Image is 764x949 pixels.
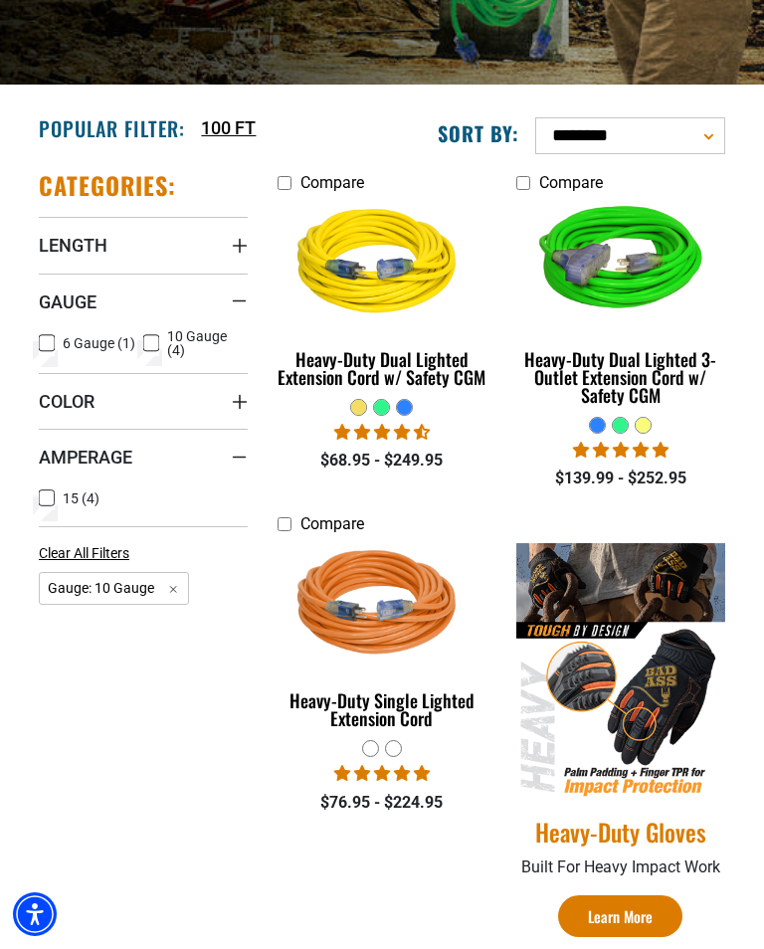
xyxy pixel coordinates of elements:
span: Color [39,390,95,413]
h2: Popular Filter: [39,115,185,141]
h2: Categories: [39,170,176,201]
span: 6 Gauge (1) [63,336,135,350]
span: Compare [539,173,603,192]
span: Compare [300,514,364,533]
span: Gauge [39,290,96,313]
span: 10 Gauge (4) [167,329,240,357]
a: neon green Heavy-Duty Dual Lighted 3-Outlet Extension Cord w/ Safety CGM [516,202,725,416]
div: Heavy-Duty Single Lighted Extension Cord [278,691,486,727]
div: Heavy-Duty Dual Lighted 3-Outlet Extension Cord w/ Safety CGM [516,350,725,404]
a: Clear All Filters [39,543,137,564]
div: Heavy-Duty Dual Lighted Extension Cord w/ Safety CGM [278,350,486,386]
span: 15 (4) [63,491,99,505]
div: $68.95 - $249.95 [278,449,486,473]
span: Amperage [39,446,132,469]
img: neon green [515,170,726,359]
a: Gauge: 10 Gauge [39,578,189,597]
a: 100 FT [201,114,256,141]
a: yellow Heavy-Duty Dual Lighted Extension Cord w/ Safety CGM [278,202,486,398]
img: orange [277,511,487,700]
span: Length [39,234,107,257]
summary: Amperage [39,429,248,484]
div: Accessibility Menu [13,892,57,936]
span: Compare [300,173,364,192]
a: Heavy-Duty Gloves [516,817,725,848]
label: Sort by: [438,120,519,146]
summary: Gauge [39,274,248,329]
summary: Color [39,373,248,429]
summary: Length [39,217,248,273]
div: $76.95 - $224.95 [278,791,486,815]
img: yellow [277,170,487,359]
img: Heavy-Duty Gloves [516,543,725,796]
div: $139.99 - $252.95 [516,467,725,490]
span: 5.00 stars [334,764,430,783]
a: orange Heavy-Duty Single Lighted Extension Cord [278,543,486,739]
span: 4.64 stars [334,423,430,442]
a: Learn More Heavy-Duty Gloves [558,895,682,938]
span: Gauge: 10 Gauge [39,572,189,605]
span: Clear All Filters [39,545,129,561]
p: Built For Heavy Impact Work [516,855,725,879]
span: 4.92 stars [573,441,668,460]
